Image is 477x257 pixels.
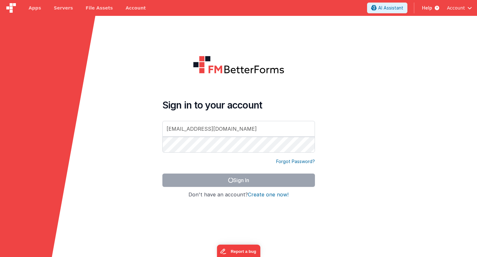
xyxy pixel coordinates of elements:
[248,192,289,198] button: Create one now!
[447,5,465,11] span: Account
[447,5,472,11] button: Account
[276,158,315,165] a: Forgot Password?
[162,121,315,137] input: Email Address
[162,192,315,198] h4: Don't have an account?
[29,5,41,11] span: Apps
[162,99,315,111] h4: Sign in to your account
[422,5,432,11] span: Help
[86,5,113,11] span: File Assets
[54,5,73,11] span: Servers
[367,3,407,13] button: AI Assistant
[162,174,315,187] button: Sign In
[378,5,403,11] span: AI Assistant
